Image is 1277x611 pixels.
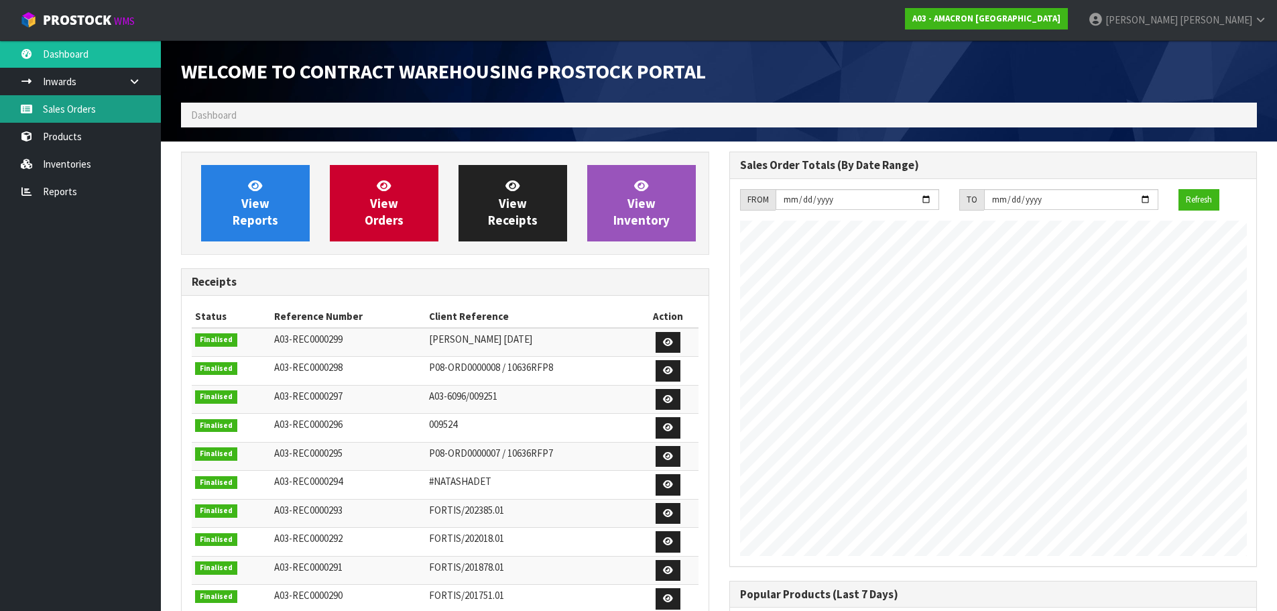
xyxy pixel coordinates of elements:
span: #NATASHADET [429,475,491,488]
th: Reference Number [271,306,426,327]
span: Finalised [195,504,237,518]
img: cube-alt.png [20,11,37,28]
span: Finalised [195,362,237,376]
span: A03-REC0000295 [274,447,343,459]
th: Client Reference [426,306,638,327]
span: Finalised [195,390,237,404]
span: Finalised [195,447,237,461]
h3: Popular Products (Last 7 Days) [740,588,1247,601]
span: FORTIS/202018.01 [429,532,504,545]
span: Finalised [195,561,237,575]
div: FROM [740,189,776,211]
th: Action [638,306,698,327]
span: View Orders [365,178,404,228]
span: A03-REC0000296 [274,418,343,431]
span: Finalised [195,419,237,433]
span: ProStock [43,11,111,29]
span: Dashboard [191,109,237,121]
span: Finalised [195,590,237,604]
strong: A03 - AMACRON [GEOGRAPHIC_DATA] [912,13,1060,24]
span: Finalised [195,333,237,347]
span: FORTIS/202385.01 [429,504,504,516]
span: View Reports [233,178,278,228]
a: ViewReceipts [459,165,567,241]
h3: Sales Order Totals (By Date Range) [740,159,1247,172]
span: FORTIS/201878.01 [429,561,504,573]
span: P08-ORD0000007 / 10636RFP7 [429,447,553,459]
a: ViewReports [201,165,310,241]
button: Refresh [1178,189,1219,211]
span: FORTIS/201751.01 [429,589,504,602]
span: [PERSON_NAME] [1105,13,1178,26]
span: A03-REC0000298 [274,361,343,374]
span: View Inventory [613,178,670,228]
div: TO [959,189,984,211]
span: Finalised [195,533,237,547]
span: A03-REC0000293 [274,504,343,516]
th: Status [192,306,271,327]
h3: Receipts [192,276,698,288]
span: 009524 [429,418,457,431]
span: Welcome to Contract Warehousing ProStock Portal [181,58,706,84]
small: WMS [114,15,135,27]
a: ViewInventory [587,165,696,241]
span: A03-REC0000294 [274,475,343,488]
span: [PERSON_NAME] [DATE] [429,333,532,345]
span: A03-REC0000290 [274,589,343,602]
span: A03-REC0000297 [274,390,343,402]
span: P08-ORD0000008 / 10636RFP8 [429,361,553,374]
span: A03-6096/009251 [429,390,497,402]
span: Finalised [195,476,237,490]
a: ViewOrders [330,165,438,241]
span: View Receipts [488,178,538,228]
span: [PERSON_NAME] [1180,13,1252,26]
span: A03-REC0000299 [274,333,343,345]
span: A03-REC0000291 [274,561,343,573]
span: A03-REC0000292 [274,532,343,545]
